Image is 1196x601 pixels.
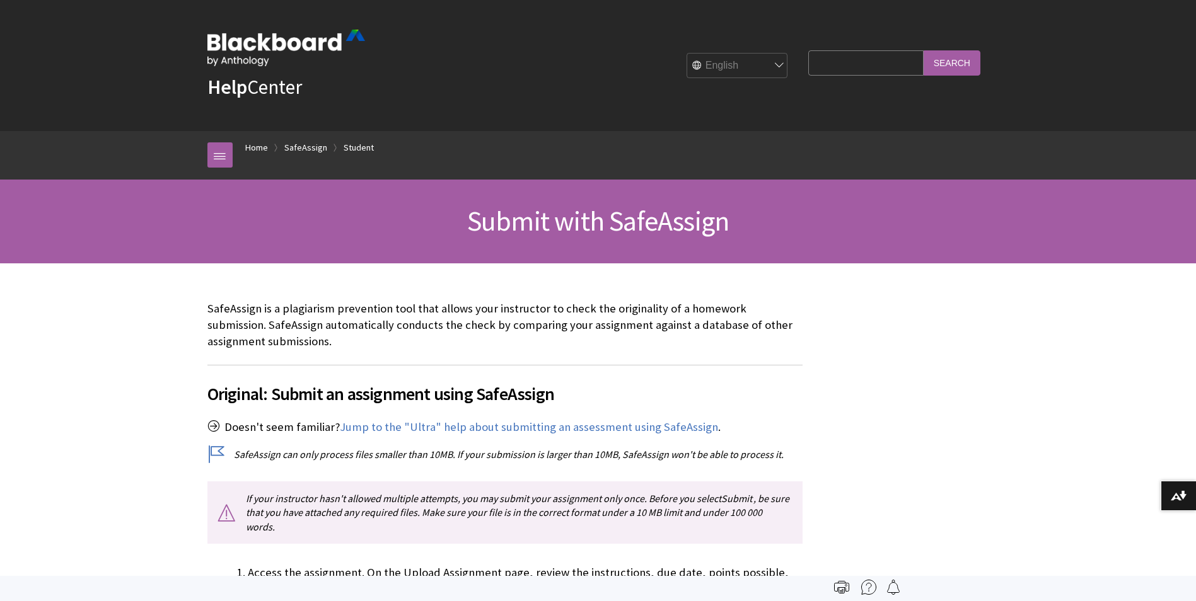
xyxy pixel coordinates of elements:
[340,420,718,435] a: Jump to the "Ultra" help about submitting an assessment using SafeAssign
[467,203,729,238] span: Submit with SafeAssign
[861,580,876,595] img: More help
[245,140,268,156] a: Home
[207,381,803,407] span: Original: Submit an assignment using SafeAssign
[687,54,788,79] select: Site Language Selector
[834,580,849,595] img: Print
[207,74,247,100] strong: Help
[721,492,752,505] span: Submit
[207,74,302,100] a: HelpCenter
[207,447,803,461] p: SafeAssign can only process files smaller than 10MB. If your submission is larger than 10MB, Safe...
[207,30,365,66] img: Blackboard by Anthology
[207,419,803,435] p: Doesn't seem familiar? .
[924,50,980,75] input: Search
[284,140,327,156] a: SafeAssign
[344,140,374,156] a: Student
[207,300,803,350] p: SafeAssign is a plagiarism prevention tool that allows your instructor to check the originality o...
[886,580,901,595] img: Follow this page
[207,481,803,544] p: If your instructor hasn't allowed multiple attempts, you may submit your assignment only once. Be...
